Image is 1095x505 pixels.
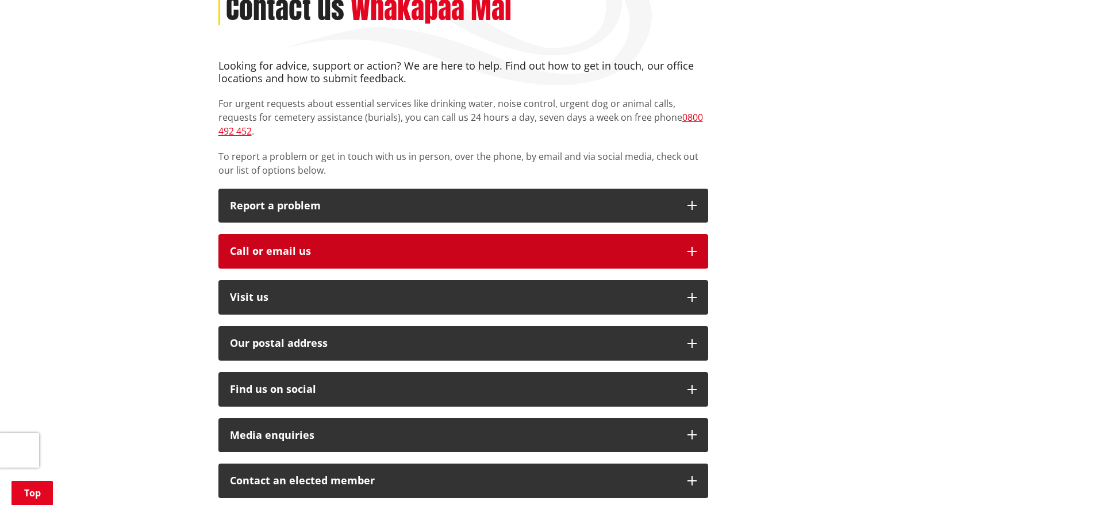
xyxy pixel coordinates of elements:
[218,280,708,315] button: Visit us
[218,189,708,223] button: Report a problem
[218,418,708,453] button: Media enquiries
[218,234,708,269] button: Call or email us
[1042,457,1084,498] iframe: Messenger Launcher
[230,475,676,487] p: Contact an elected member
[218,60,708,85] h4: Looking for advice, support or action? We are here to help. Find out how to get in touch, our off...
[218,150,708,177] p: To report a problem or get in touch with us in person, over the phone, by email and via social me...
[218,97,708,138] p: For urgent requests about essential services like drinking water, noise control, urgent dog or an...
[218,372,708,407] button: Find us on social
[230,292,676,303] p: Visit us
[11,481,53,505] a: Top
[218,464,708,498] button: Contact an elected member
[230,430,676,441] div: Media enquiries
[230,338,676,349] h2: Our postal address
[230,384,676,395] div: Find us on social
[218,326,708,361] button: Our postal address
[218,111,703,137] a: 0800 492 452
[230,200,676,212] p: Report a problem
[230,246,676,257] div: Call or email us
